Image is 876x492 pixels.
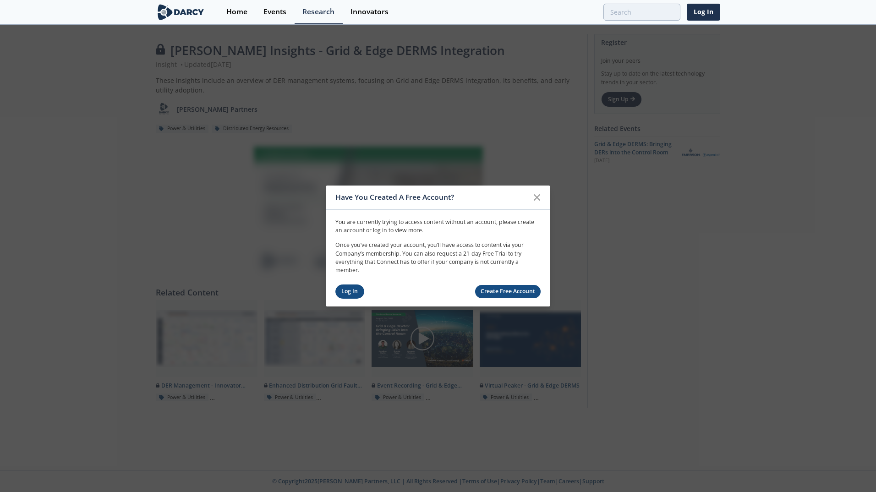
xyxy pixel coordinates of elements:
[263,8,286,16] div: Events
[302,8,334,16] div: Research
[350,8,389,16] div: Innovators
[335,241,541,275] p: Once you’ve created your account, you’ll have access to content via your Company’s membership. Yo...
[335,284,364,299] a: Log In
[335,218,541,235] p: You are currently trying to access content without an account, please create an account or log in...
[475,285,541,298] a: Create Free Account
[335,189,528,206] div: Have You Created A Free Account?
[156,4,206,20] img: logo-wide.svg
[687,4,720,21] a: Log In
[603,4,680,21] input: Advanced Search
[226,8,247,16] div: Home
